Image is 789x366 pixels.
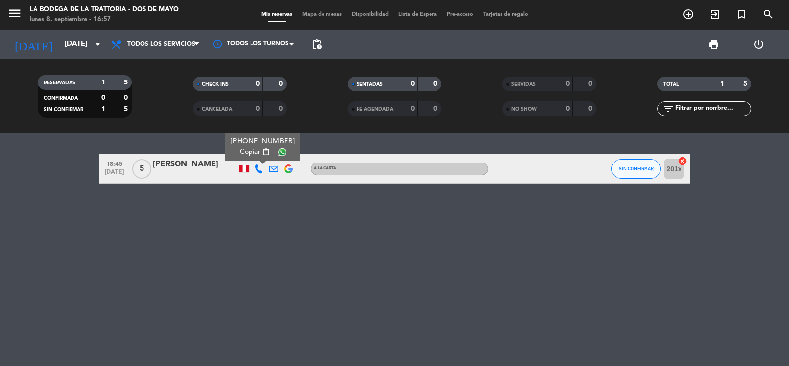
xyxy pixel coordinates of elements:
span: SERVIDAS [511,82,536,87]
button: menu [7,6,22,24]
strong: 0 [279,81,285,87]
i: arrow_drop_down [92,39,104,50]
i: turned_in_not [736,8,748,20]
input: Filtrar por nombre... [674,103,751,114]
strong: 0 [433,105,439,112]
span: content_paste [262,148,270,156]
strong: 0 [256,81,260,87]
span: RE AGENDADA [357,107,393,112]
span: 18:45 [102,158,127,169]
span: SIN CONFIRMAR [44,107,83,112]
span: Mapa de mesas [297,12,347,17]
i: search [762,8,774,20]
div: La Bodega de la Trattoria - Dos de Mayo [30,5,179,15]
div: [PHONE_NUMBER] [231,136,295,147]
button: Copiarcontent_paste [240,147,270,157]
span: TOTAL [663,82,679,87]
strong: 0 [566,105,570,112]
strong: 0 [411,105,415,112]
div: lunes 8. septiembre - 16:57 [30,15,179,25]
strong: 0 [101,94,105,101]
strong: 0 [566,81,570,87]
span: [DATE] [102,169,127,180]
strong: 1 [101,79,105,86]
span: | [273,147,275,157]
span: RESERVADAS [44,81,75,85]
strong: 0 [411,81,415,87]
strong: 1 [101,106,105,113]
span: Mis reservas [256,12,297,17]
strong: 5 [743,81,749,87]
strong: 0 [433,81,439,87]
span: SENTADAS [357,82,383,87]
i: filter_list [662,103,674,115]
span: A la carta [314,166,336,170]
span: Pre-acceso [442,12,478,17]
strong: 5 [124,106,130,113]
strong: 0 [124,94,130,101]
i: cancel [678,156,687,166]
div: [PERSON_NAME] [153,158,237,171]
span: CONFIRMADA [44,96,78,101]
button: SIN CONFIRMAR [611,159,661,179]
img: google-logo.png [284,164,293,173]
span: pending_actions [311,39,323,50]
span: Copiar [240,147,260,157]
span: CHECK INS [202,82,229,87]
span: Disponibilidad [347,12,394,17]
i: menu [7,6,22,21]
i: [DATE] [7,34,60,55]
strong: 5 [124,79,130,86]
span: 5 [132,159,151,179]
strong: 0 [279,105,285,112]
strong: 1 [720,81,724,87]
i: add_circle_outline [682,8,694,20]
span: CANCELADA [202,107,232,112]
span: Tarjetas de regalo [478,12,533,17]
span: Lista de Espera [394,12,442,17]
span: Todos los servicios [127,41,195,48]
span: SIN CONFIRMAR [619,166,654,171]
span: NO SHOW [511,107,537,112]
i: power_settings_new [753,39,765,50]
span: print [708,39,719,50]
strong: 0 [256,105,260,112]
strong: 0 [588,81,594,87]
strong: 0 [588,105,594,112]
div: LOG OUT [736,30,782,59]
i: exit_to_app [709,8,721,20]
